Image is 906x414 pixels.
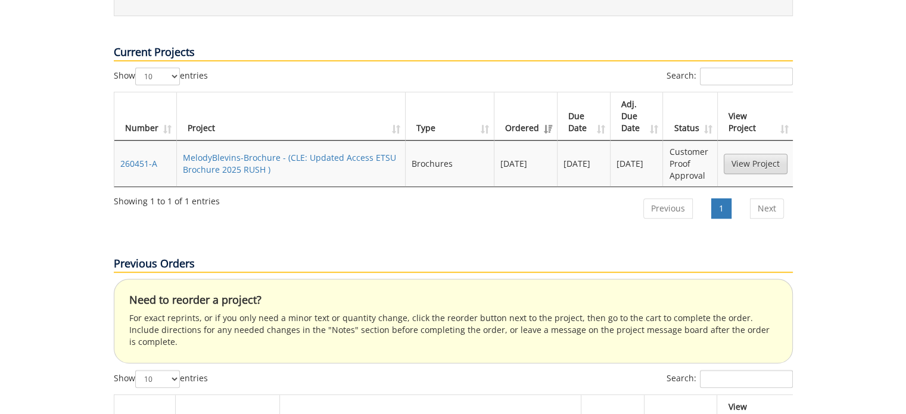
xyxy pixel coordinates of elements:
a: 260451-A [120,158,157,169]
label: Show entries [114,67,208,85]
th: Project: activate to sort column ascending [177,92,406,141]
td: Brochures [406,141,494,186]
a: Previous [643,198,693,219]
h4: Need to reorder a project? [129,294,777,306]
p: Current Projects [114,45,793,61]
div: Showing 1 to 1 of 1 entries [114,191,220,207]
input: Search: [700,370,793,388]
a: 1 [711,198,731,219]
td: [DATE] [611,141,664,186]
a: View Project [724,154,787,174]
th: Number: activate to sort column ascending [114,92,177,141]
input: Search: [700,67,793,85]
td: [DATE] [558,141,611,186]
td: [DATE] [494,141,558,186]
th: Due Date: activate to sort column ascending [558,92,611,141]
th: Adj. Due Date: activate to sort column ascending [611,92,664,141]
a: Next [750,198,784,219]
td: Customer Proof Approval [663,141,717,186]
th: View Project: activate to sort column ascending [718,92,793,141]
th: Type: activate to sort column ascending [406,92,494,141]
select: Showentries [135,67,180,85]
th: Ordered: activate to sort column ascending [494,92,558,141]
a: MelodyBlevins-Brochure - (CLE: Updated Access ETSU Brochure 2025 RUSH ) [183,152,396,175]
label: Show entries [114,370,208,388]
label: Search: [667,370,793,388]
p: Previous Orders [114,256,793,273]
label: Search: [667,67,793,85]
p: For exact reprints, or if you only need a minor text or quantity change, click the reorder button... [129,312,777,348]
th: Status: activate to sort column ascending [663,92,717,141]
select: Showentries [135,370,180,388]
